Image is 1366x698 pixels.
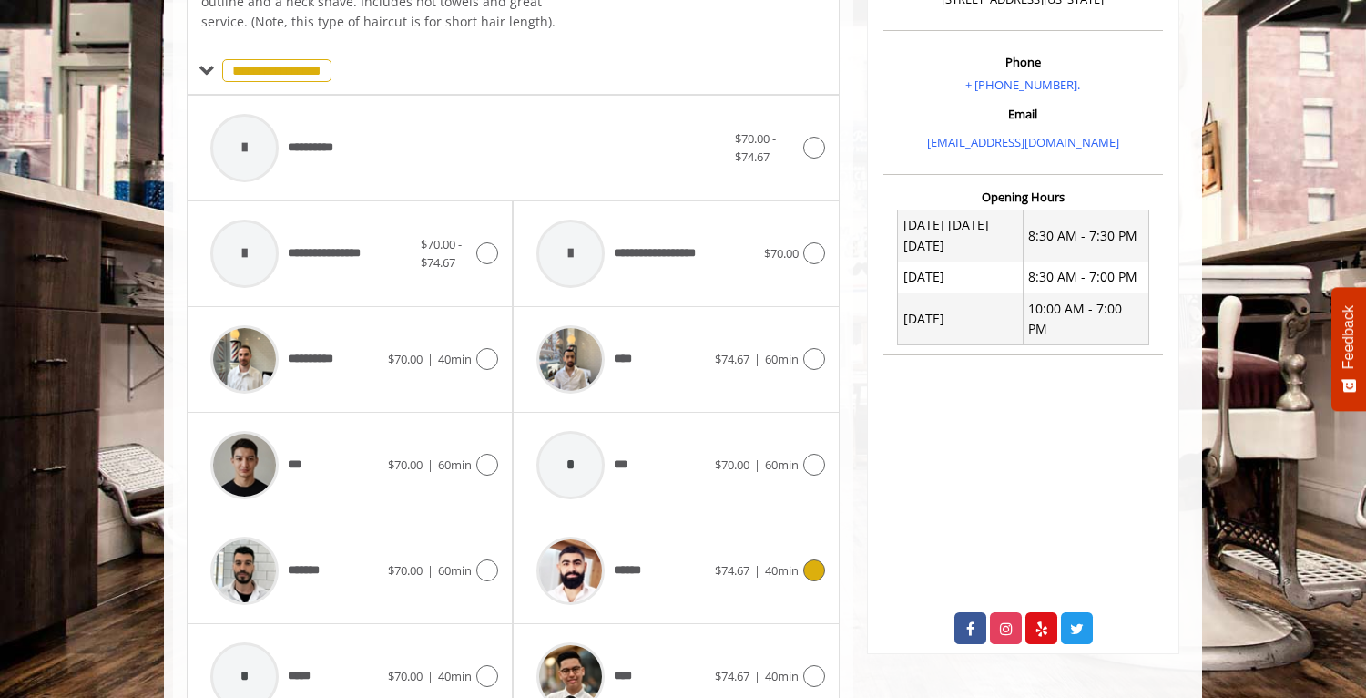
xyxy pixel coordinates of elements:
span: $70.00 - $74.67 [735,130,776,166]
span: | [427,351,433,367]
span: $74.67 [715,668,749,684]
span: 60min [765,351,799,367]
td: [DATE] [898,262,1024,293]
span: | [427,562,433,579]
button: Feedback - Show survey [1331,287,1366,411]
span: 60min [438,457,472,473]
span: | [754,351,760,367]
span: Feedback [1341,305,1357,369]
span: $70.00 [715,457,749,473]
span: | [754,668,760,684]
span: | [427,457,433,473]
span: | [754,562,760,579]
td: 8:30 AM - 7:00 PM [1023,262,1148,293]
span: $70.00 [388,562,423,579]
span: $70.00 [388,668,423,684]
span: 40min [438,351,472,367]
span: $74.67 [715,351,749,367]
span: 40min [765,668,799,684]
td: [DATE] [898,293,1024,345]
span: $70.00 [388,351,423,367]
span: | [754,457,760,473]
td: 8:30 AM - 7:30 PM [1023,210,1148,262]
h3: Email [888,108,1158,120]
span: 40min [765,562,799,579]
span: 60min [765,457,799,473]
span: | [427,668,433,684]
span: 60min [438,562,472,579]
span: $70.00 [764,245,799,262]
span: $74.67 [715,562,749,579]
td: 10:00 AM - 7:00 PM [1023,293,1148,345]
span: 40min [438,668,472,684]
h3: Opening Hours [883,190,1163,203]
a: [EMAIL_ADDRESS][DOMAIN_NAME] [927,134,1119,150]
span: $70.00 - $74.67 [421,236,462,272]
h3: Phone [888,56,1158,68]
span: $70.00 [388,457,423,473]
td: [DATE] [DATE] [DATE] [898,210,1024,262]
a: + [PHONE_NUMBER]. [965,77,1080,93]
